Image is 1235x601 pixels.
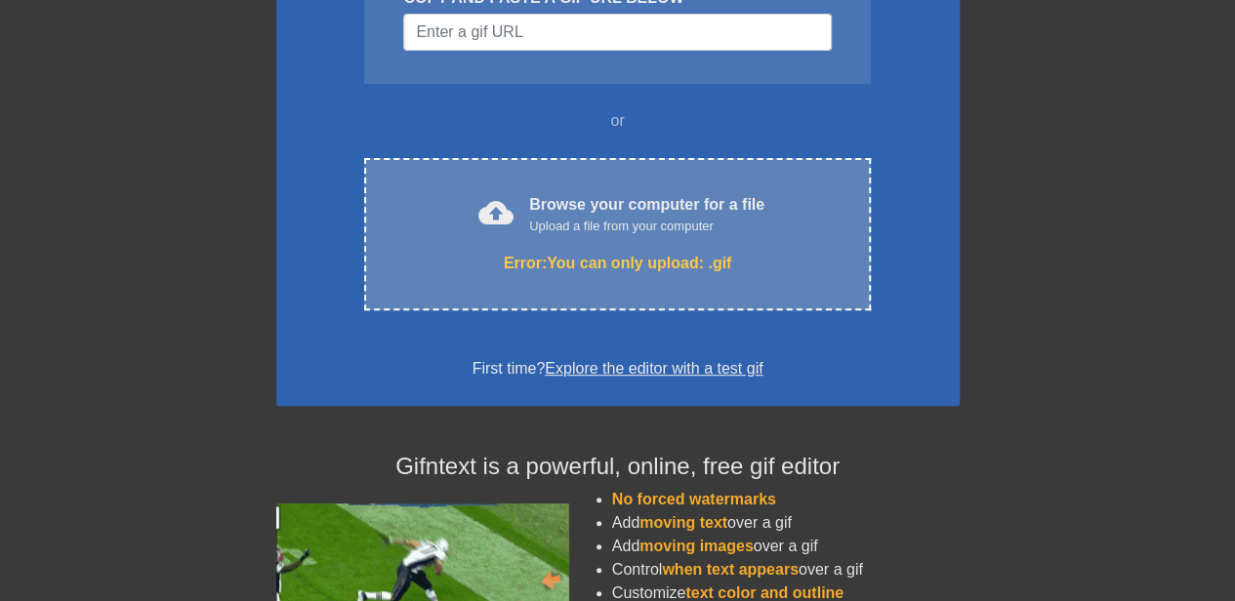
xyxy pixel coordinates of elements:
[639,538,753,554] span: moving images
[405,252,829,275] div: Error: You can only upload: .gif
[302,357,934,381] div: First time?
[529,217,764,236] div: Upload a file from your computer
[662,561,799,578] span: when text appears
[612,535,960,558] li: Add over a gif
[327,109,909,133] div: or
[478,195,514,230] span: cloud_upload
[639,514,727,531] span: moving text
[612,511,960,535] li: Add over a gif
[685,584,844,601] span: text color and outline
[545,360,762,377] a: Explore the editor with a test gif
[612,491,776,507] span: No forced watermarks
[529,193,764,236] div: Browse your computer for a file
[403,14,831,51] input: Username
[612,558,960,581] li: Control over a gif
[276,453,960,481] h4: Gifntext is a powerful, online, free gif editor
